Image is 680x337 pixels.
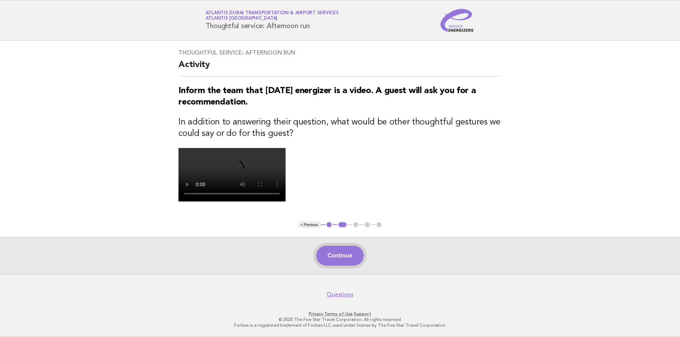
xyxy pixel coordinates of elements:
[440,9,475,32] img: Service Energizers
[316,246,364,266] button: Continue
[122,317,559,322] p: © 2025 The Five Star Travel Corporation. All rights reserved.
[354,311,371,316] a: Support
[122,322,559,328] p: Forbes is a registered trademark of Forbes LLC used under license by The Five Star Travel Corpora...
[324,311,353,316] a: Terms of Use
[122,311,559,317] p: · ·
[309,311,323,316] a: Privacy
[337,221,348,228] button: 2
[327,291,353,298] a: Questions
[326,221,333,228] button: 1
[206,16,278,21] span: Atlantis [GEOGRAPHIC_DATA]
[178,49,502,56] h3: Thoughtful service: Afternoon run
[178,117,502,139] h3: In addition to answering their question, what would be other thoughtful gestures we could say or ...
[298,221,321,228] button: < Previous
[178,87,476,107] strong: Inform the team that [DATE] energizer is a video. A guest will ask you for a recommendation.
[206,11,339,21] a: Atlantis Dubai Transportation & Airport ServicesAtlantis [GEOGRAPHIC_DATA]
[206,11,339,30] h1: Thoughtful service: Afternoon run
[178,59,502,77] h2: Activity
